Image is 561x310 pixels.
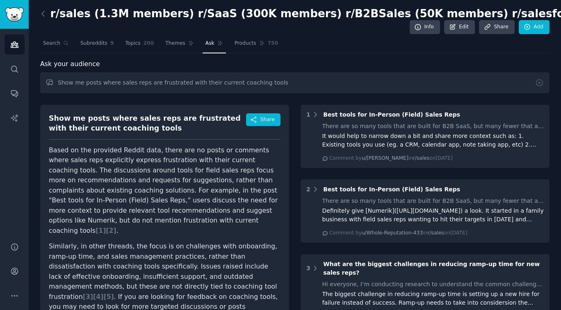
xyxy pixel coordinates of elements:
span: Ask [205,40,214,47]
a: Topics200 [122,37,157,54]
span: r/sales [427,230,444,236]
span: Best tools for In-Person (Field) Sales Reps [323,111,460,118]
div: 3 [306,264,310,273]
span: 750 [268,40,278,47]
div: The biggest challenge in reducing ramp-up time is setting up a new hire for failure instead of su... [322,290,544,307]
span: Search [43,40,60,47]
img: GummySearch logo [5,7,24,22]
div: Show me posts where sales reps are frustrated with their current coaching tools [49,113,246,133]
span: r/sales [413,155,429,161]
a: Themes [162,37,197,54]
a: Search [40,37,72,54]
span: [ 1 ] [96,227,106,234]
div: Hi everyone, I’m conducting research to understand the common challenges sales teams face when tr... [322,280,544,289]
span: u/[PERSON_NAME] [362,155,408,161]
a: Edit [444,20,475,34]
input: Ask this audience a question... [40,72,550,93]
span: Themes [165,40,185,47]
span: What are the biggest challenges in reducing ramp-up time for new sales reps? [323,261,540,276]
a: Ask [203,37,226,54]
a: Subreddits9 [78,37,116,54]
span: 200 [144,40,154,47]
a: Share [479,20,514,34]
a: Add [519,20,550,34]
a: Products750 [232,37,281,54]
span: [ 5 ] [103,293,114,301]
span: Best tools for In-Person (Field) Sales Reps [323,186,460,193]
div: There are so many tools that are built for B2B SaaS, but many fewer that are built for field/outs... [322,122,544,131]
a: Info [410,20,440,34]
button: Share [246,113,280,126]
span: [ 2 ] [106,227,116,234]
div: Comment by in on [DATE] [329,230,467,237]
div: 1 [306,110,310,119]
span: 9 [110,40,114,47]
span: Topics [125,40,140,47]
span: Share [260,116,275,124]
div: There are so many tools that are built for B2B SaaS, but many fewer that are built for field/outs... [322,197,544,205]
span: Products [235,40,256,47]
span: Ask your audience [40,59,100,69]
span: [ 4 ] [93,293,103,301]
div: Definitely give [Numerik]([URL][DOMAIN_NAME]) a look. It started in a family business with field ... [322,207,544,224]
div: Comment by in on [DATE] [329,155,453,162]
p: Based on the provided Reddit data, there are no posts or comments where sales reps explicitly exp... [49,145,280,236]
div: 2 [306,185,310,194]
span: u/Whole-Reputation-433 [362,230,423,236]
div: It would help to narrow down a bit and share more context such as: 1. Existing tools you use (eg.... [322,132,544,149]
span: [ 3 ] [83,293,93,301]
span: Subreddits [80,40,107,47]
